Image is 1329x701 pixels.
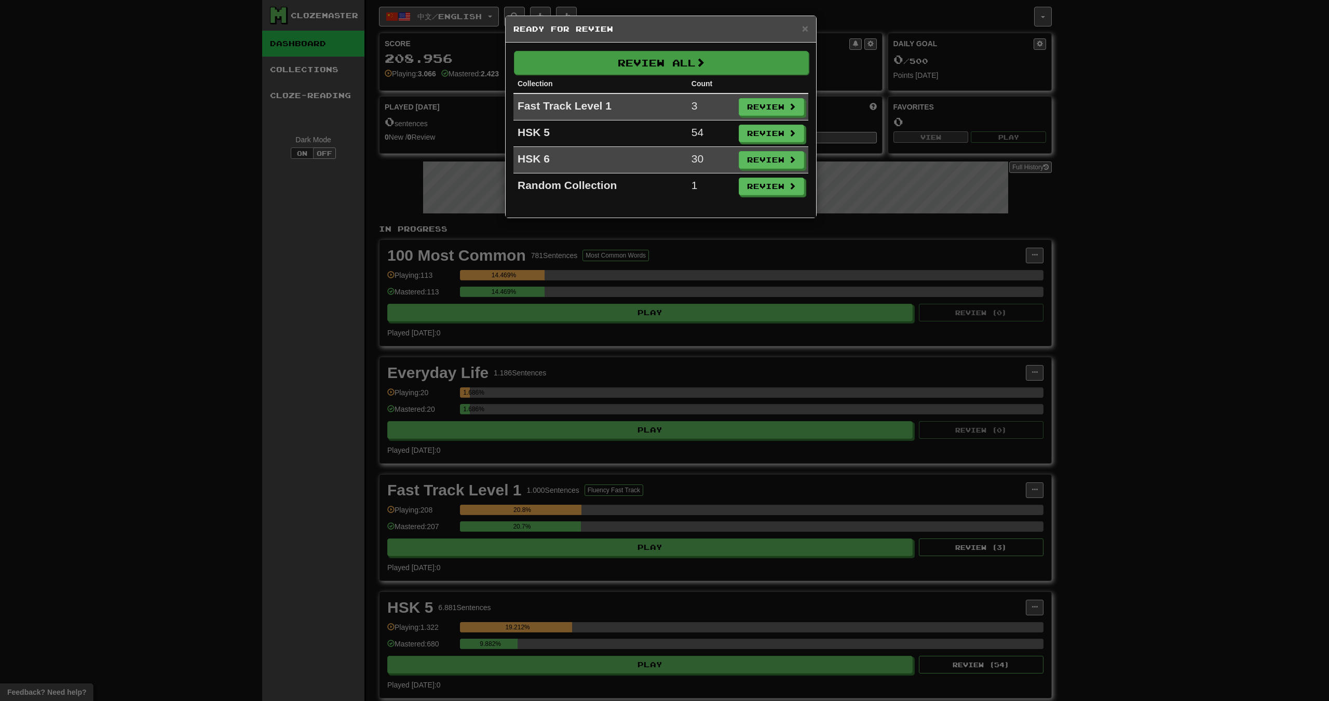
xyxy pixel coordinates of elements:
[739,125,804,142] button: Review
[513,74,687,93] th: Collection
[687,93,735,120] td: 3
[513,147,687,173] td: HSK 6
[513,173,687,200] td: Random Collection
[739,151,804,169] button: Review
[687,120,735,147] td: 54
[513,93,687,120] td: Fast Track Level 1
[687,74,735,93] th: Count
[687,147,735,173] td: 30
[739,98,804,116] button: Review
[513,120,687,147] td: HSK 5
[802,23,808,34] button: Close
[513,24,808,34] h5: Ready for Review
[687,173,735,200] td: 1
[739,178,804,195] button: Review
[802,22,808,34] span: ×
[514,51,809,75] button: Review All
